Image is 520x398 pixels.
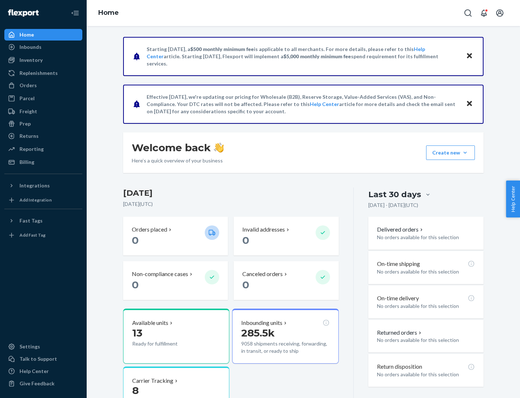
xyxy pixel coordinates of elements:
[132,141,224,154] h1: Welcome back
[132,319,168,327] p: Available units
[19,182,50,189] div: Integrations
[19,197,52,203] div: Add Integration
[123,309,229,364] button: Available units13Ready for fulfillment
[368,189,421,200] div: Last 30 days
[242,279,249,291] span: 0
[465,99,474,109] button: Close
[377,363,422,371] p: Return disposition
[477,6,491,20] button: Open notifications
[190,46,254,52] span: $500 monthly minimum fee
[242,225,285,234] p: Invalid addresses
[4,143,82,155] a: Reporting
[132,384,139,397] span: 8
[4,194,82,206] a: Add Integration
[4,215,82,226] button: Fast Tags
[4,80,82,91] a: Orders
[4,41,82,53] a: Inbounds
[19,132,39,140] div: Returns
[242,234,249,246] span: 0
[377,268,475,275] p: No orders available for this selection
[377,302,475,310] p: No orders available for this selection
[283,53,351,59] span: $5,000 monthly minimum fee
[132,157,224,164] p: Here’s a quick overview of your business
[19,343,40,350] div: Settings
[132,225,167,234] p: Orders placed
[123,200,339,208] p: [DATE] ( UTC )
[461,6,475,20] button: Open Search Box
[19,368,49,375] div: Help Center
[132,270,188,278] p: Non-compliance cases
[132,377,173,385] p: Carrier Tracking
[19,69,58,77] div: Replenishments
[19,145,44,153] div: Reporting
[19,56,43,64] div: Inventory
[4,130,82,142] a: Returns
[132,279,139,291] span: 0
[377,234,475,241] p: No orders available for this selection
[19,95,35,102] div: Parcel
[123,217,228,255] button: Orders placed 0
[132,327,142,339] span: 13
[19,31,34,38] div: Home
[19,120,31,127] div: Prep
[19,232,45,238] div: Add Fast Tag
[4,365,82,377] a: Help Center
[4,156,82,168] a: Billing
[68,6,82,20] button: Close Navigation
[98,9,119,17] a: Home
[4,106,82,117] a: Freight
[506,181,520,217] button: Help Center
[377,260,420,268] p: On-time shipping
[19,108,37,115] div: Freight
[465,51,474,62] button: Close
[92,3,125,24] ol: breadcrumbs
[132,234,139,246] span: 0
[147,46,459,67] p: Starting [DATE], a is applicable to all merchants. For more details, please refer to this article...
[4,67,82,79] a: Replenishments
[19,82,37,89] div: Orders
[242,270,283,278] p: Canceled orders
[241,327,275,339] span: 285.5k
[214,143,224,153] img: hand-wave emoji
[19,355,57,363] div: Talk to Support
[241,319,282,327] p: Inbounding units
[368,202,418,209] p: [DATE] - [DATE] ( UTC )
[8,9,39,17] img: Flexport logo
[19,380,55,387] div: Give Feedback
[234,261,338,300] button: Canceled orders 0
[123,187,339,199] h3: [DATE]
[4,93,82,104] a: Parcel
[123,261,228,300] button: Non-compliance cases 0
[4,29,82,41] a: Home
[493,6,507,20] button: Open account menu
[377,294,419,302] p: On-time delivery
[19,158,34,166] div: Billing
[234,217,338,255] button: Invalid addresses 0
[310,101,339,107] a: Help Center
[377,225,424,234] button: Delivered orders
[241,340,329,355] p: 9058 shipments receiving, forwarding, in transit, or ready to ship
[4,378,82,389] button: Give Feedback
[4,229,82,241] a: Add Fast Tag
[377,329,423,337] button: Returned orders
[377,336,475,344] p: No orders available for this selection
[132,340,199,347] p: Ready for fulfillment
[4,54,82,66] a: Inventory
[4,118,82,130] a: Prep
[377,371,475,378] p: No orders available for this selection
[147,93,459,115] p: Effective [DATE], we're updating our pricing for Wholesale (B2B), Reserve Storage, Value-Added Se...
[19,217,43,224] div: Fast Tags
[4,180,82,191] button: Integrations
[4,353,82,365] a: Talk to Support
[232,309,338,364] button: Inbounding units285.5k9058 shipments receiving, forwarding, in transit, or ready to ship
[4,341,82,352] a: Settings
[19,43,42,51] div: Inbounds
[426,145,475,160] button: Create new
